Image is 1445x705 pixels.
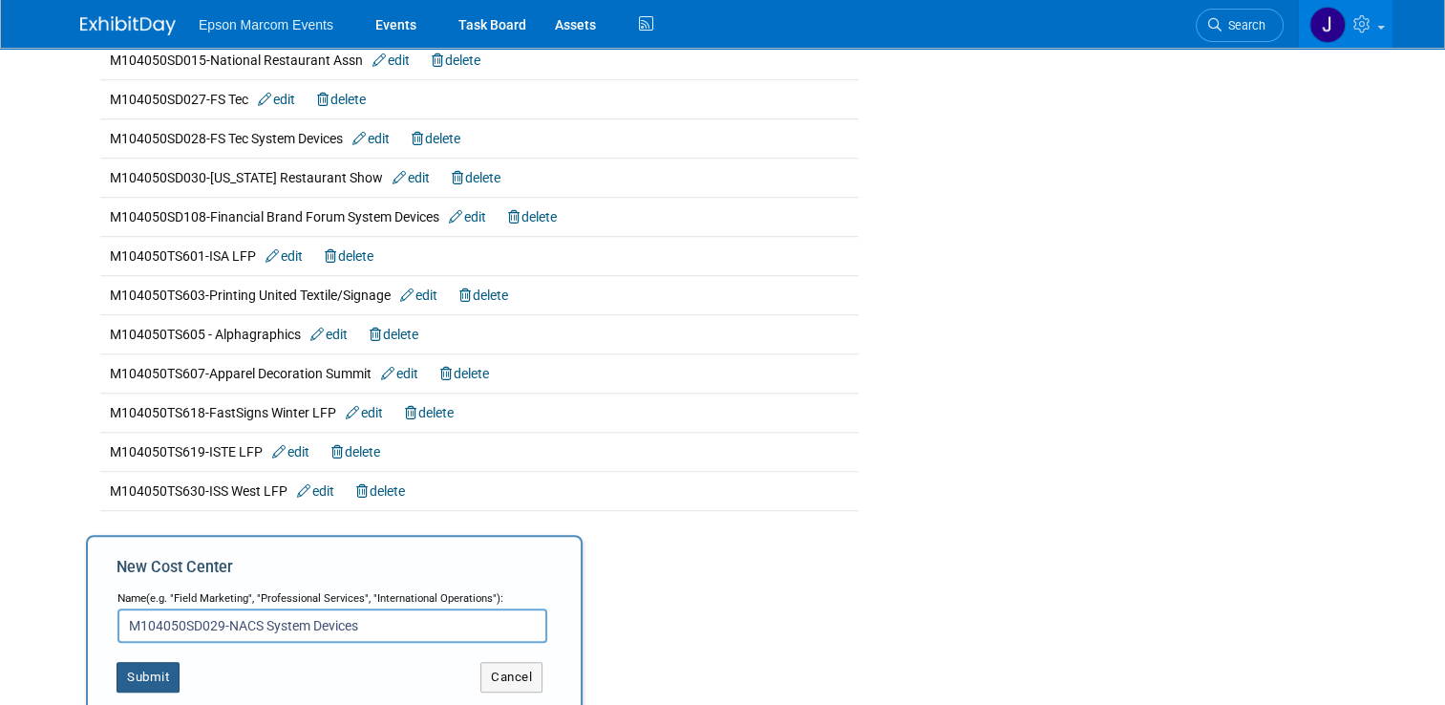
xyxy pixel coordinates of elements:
a: delete [459,288,508,303]
span: M104050TS603-Printing United Textile/Signage [110,288,508,303]
a: delete [405,405,454,420]
div: Name : [117,590,547,609]
span: M104050SD030-[US_STATE] Restaurant Show [110,170,500,185]
a: delete [440,366,489,381]
span: Search [1222,18,1265,32]
a: edit [266,248,303,264]
a: edit [400,288,437,303]
a: delete [370,327,418,342]
a: edit [393,170,430,185]
a: delete [452,170,500,185]
span: M104050SD027-FS Tec [110,92,366,107]
button: Submit [117,662,180,693]
span: M104050SD028-FS Tec System Devices [110,131,460,146]
img: Jenny Gowers [1309,7,1346,43]
a: edit [381,366,418,381]
span: M104050SD015-National Restaurant Assn [110,53,480,68]
span: M104050TS618-FastSigns Winter LFP [110,405,454,420]
a: edit [352,131,390,146]
a: edit [297,483,334,499]
a: delete [317,92,366,107]
a: edit [346,405,383,420]
span: (e.g. "Field Marketing", "Professional Services", "International Operations") [146,592,500,605]
a: delete [432,53,480,68]
img: ExhibitDay [80,16,176,35]
span: M104050TS605 - Alphagraphics [110,327,418,342]
a: delete [508,209,557,224]
a: delete [356,483,405,499]
span: M104050TS619-ISTE LFP [110,444,380,459]
a: edit [258,92,295,107]
a: edit [372,53,410,68]
span: M104050TS601-ISA LFP [110,248,373,264]
span: M104050TS630-ISS West LFP [110,483,405,499]
a: edit [310,327,348,342]
a: edit [449,209,486,224]
div: New Cost Center [117,557,552,590]
a: edit [272,444,309,459]
button: Cancel [480,662,542,693]
a: delete [331,444,380,459]
span: Epson Marcom Events [199,17,333,32]
a: delete [412,131,460,146]
a: delete [325,248,373,264]
span: M104050SD108-Financial Brand Forum System Devices [110,209,557,224]
a: Search [1196,9,1284,42]
span: M104050TS607-Apparel Decoration Summit [110,366,489,381]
